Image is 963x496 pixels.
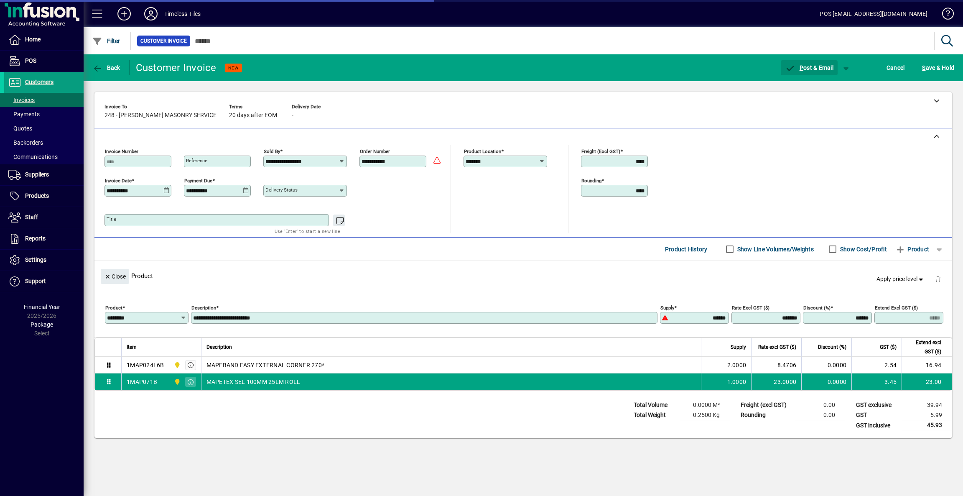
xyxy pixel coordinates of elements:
app-page-header-button: Delete [928,275,948,283]
span: - [292,112,293,119]
a: Invoices [4,93,84,107]
a: Settings [4,250,84,271]
td: GST [852,410,902,420]
span: Product History [665,243,708,256]
span: MAPETEX SEL 100MM 25LM ROLL [206,378,301,386]
a: Home [4,29,84,50]
span: 20 days after EOM [229,112,277,119]
span: GST ($) [880,343,897,352]
td: 0.2500 Kg [680,410,730,420]
span: 1.0000 [727,378,746,386]
span: Product [895,243,929,256]
span: Staff [25,214,38,220]
td: 39.94 [902,400,952,410]
span: 248 - [PERSON_NAME] MASONRY SERVICE [104,112,217,119]
mat-label: Rounding [581,178,601,184]
div: 1MAP024L6B [127,361,164,369]
button: Apply price level [873,272,928,287]
span: NEW [228,65,239,71]
span: Cancel [887,61,905,74]
a: Suppliers [4,164,84,185]
a: Staff [4,207,84,228]
span: Settings [25,256,46,263]
mat-label: Order number [360,148,390,154]
a: Reports [4,228,84,249]
div: Customer Invoice [136,61,217,74]
span: Filter [92,38,120,44]
mat-label: Sold by [264,148,280,154]
button: Close [101,269,129,284]
button: Delete [928,269,948,289]
span: Apply price level [876,275,925,284]
span: Invoices [8,97,35,103]
span: Close [104,270,126,284]
button: Product History [662,242,711,257]
span: Communications [8,153,58,160]
span: Financial Year [24,304,60,310]
span: Support [25,278,46,284]
mat-label: Extend excl GST ($) [875,305,918,311]
div: 1MAP071B [127,378,157,386]
a: Knowledge Base [936,2,953,29]
td: Total Volume [629,400,680,410]
a: Products [4,186,84,207]
mat-label: Invoice number [105,148,138,154]
span: POS [25,57,36,64]
button: Product [891,242,933,257]
span: Customer Invoice [140,37,187,45]
label: Show Line Volumes/Weights [736,245,814,253]
app-page-header-button: Back [84,60,130,75]
div: POS [EMAIL_ADDRESS][DOMAIN_NAME] [820,7,927,20]
mat-label: Product location [464,148,501,154]
mat-label: Reference [186,158,207,164]
button: Post & Email [781,60,838,75]
td: 0.0000 [801,357,851,373]
button: Add [111,6,138,21]
span: P [800,64,803,71]
span: ave & Hold [922,61,954,74]
a: Backorders [4,136,84,150]
td: 2.54 [851,357,902,373]
mat-label: Invoice date [105,178,132,184]
span: Reports [25,235,46,242]
span: Customers [25,79,53,85]
div: 23.0000 [757,378,796,386]
span: S [922,64,925,71]
mat-label: Description [191,305,216,311]
td: GST inclusive [852,420,902,431]
mat-label: Rate excl GST ($) [732,305,769,311]
span: Extend excl GST ($) [907,338,941,356]
span: Home [25,36,41,43]
td: 0.0000 [801,373,851,390]
button: Back [90,60,122,75]
td: 0.00 [795,400,845,410]
a: Support [4,271,84,292]
span: Backorders [8,139,43,146]
label: Show Cost/Profit [838,245,887,253]
span: Payments [8,111,40,118]
td: Rounding [736,410,795,420]
a: Quotes [4,121,84,136]
a: Communications [4,150,84,164]
span: Description [206,343,232,352]
mat-label: Supply [660,305,674,311]
td: 16.94 [902,357,952,373]
div: Timeless Tiles [164,7,201,20]
mat-label: Discount (%) [803,305,831,311]
span: Package [31,321,53,328]
button: Filter [90,33,122,49]
td: Freight (excl GST) [736,400,795,410]
app-page-header-button: Close [99,272,131,280]
td: 3.45 [851,373,902,390]
span: Item [127,343,137,352]
span: Dunedin [172,360,181,370]
td: 0.0000 M³ [680,400,730,410]
button: Profile [138,6,164,21]
mat-hint: Use 'Enter' to start a new line [275,226,340,236]
td: Total Weight [629,410,680,420]
mat-label: Title [107,216,116,222]
mat-label: Delivery status [265,187,298,193]
button: Save & Hold [920,60,956,75]
span: Back [92,64,120,71]
span: MAPEBAND EASY EXTERNAL CORNER 270* [206,361,325,369]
